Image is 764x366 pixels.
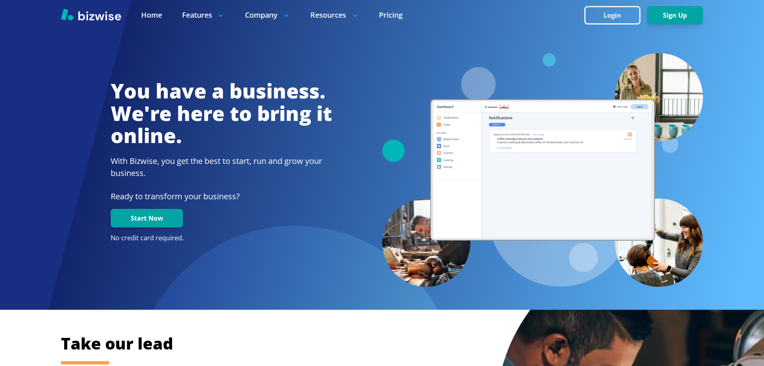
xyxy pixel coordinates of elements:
[111,80,332,147] h1: You have a business. We're here to bring it online.
[647,6,703,25] button: Sign Up
[379,10,403,20] a: Pricing
[111,215,183,222] a: Start Now
[111,209,183,227] button: Start Now
[111,234,332,243] p: No credit card required.
[61,8,121,20] img: Bizwise Logo
[647,12,703,19] a: Sign Up
[111,155,332,179] h2: With Bizwise, you get the best to start, run and grow your business.
[584,12,647,19] a: Login
[182,10,225,20] p: Features
[584,6,640,25] button: Login
[141,10,162,20] a: Home
[61,333,663,354] h2: Take our lead
[111,190,332,202] p: Ready to transform your business?
[310,10,359,20] p: Resources
[245,10,290,20] p: Company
